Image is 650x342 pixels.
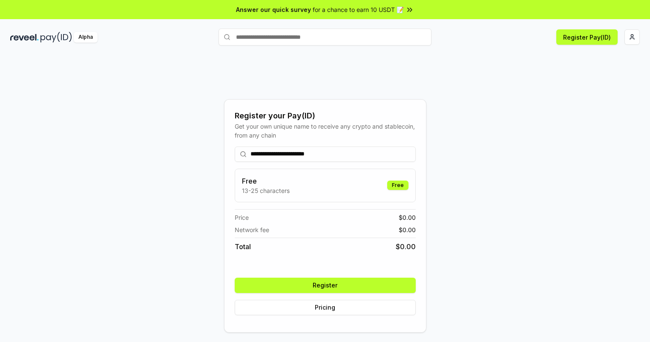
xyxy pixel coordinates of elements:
[235,278,416,293] button: Register
[40,32,72,43] img: pay_id
[235,122,416,140] div: Get your own unique name to receive any crypto and stablecoin, from any chain
[235,213,249,222] span: Price
[313,5,404,14] span: for a chance to earn 10 USDT 📝
[242,186,290,195] p: 13-25 characters
[235,225,269,234] span: Network fee
[387,181,408,190] div: Free
[242,176,290,186] h3: Free
[556,29,618,45] button: Register Pay(ID)
[235,300,416,315] button: Pricing
[396,241,416,252] span: $ 0.00
[10,32,39,43] img: reveel_dark
[236,5,311,14] span: Answer our quick survey
[235,110,416,122] div: Register your Pay(ID)
[399,213,416,222] span: $ 0.00
[235,241,251,252] span: Total
[399,225,416,234] span: $ 0.00
[74,32,98,43] div: Alpha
